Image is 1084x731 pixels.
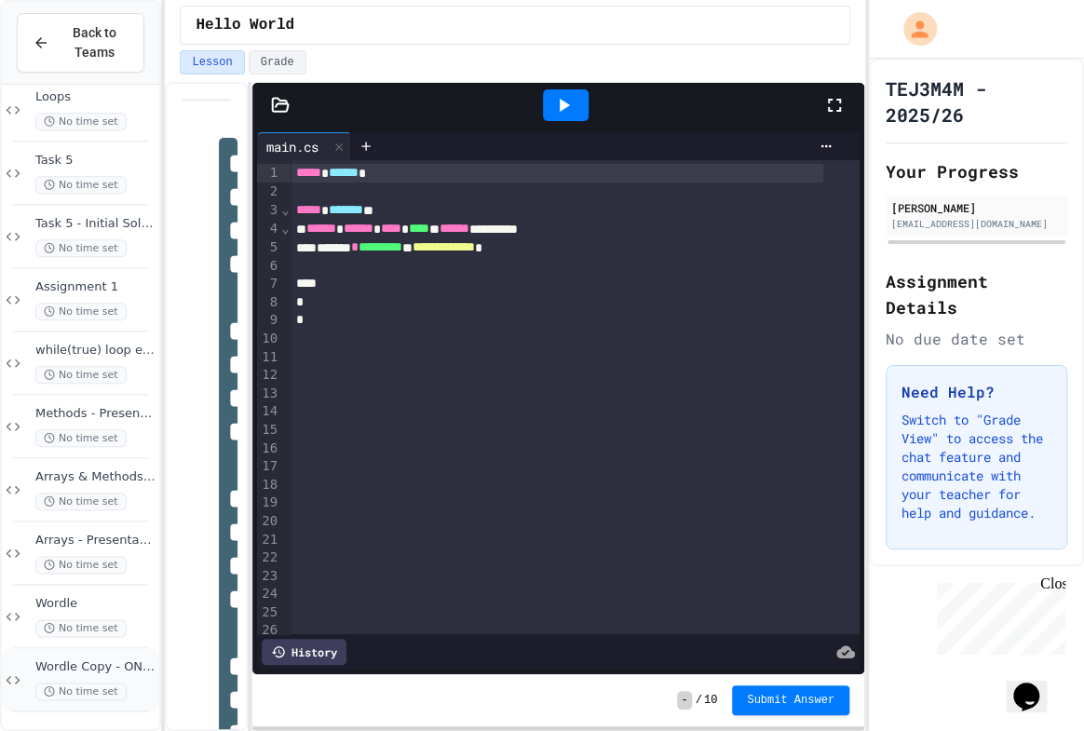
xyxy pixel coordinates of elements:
[17,13,144,73] button: Back to Teams
[35,366,127,384] span: No time set
[886,268,1067,320] h2: Assignment Details
[257,220,280,238] div: 4
[696,693,702,708] span: /
[257,348,280,367] div: 11
[35,533,156,548] span: Arrays - Presentation - copy
[35,153,156,169] span: Task 5
[7,7,129,118] div: Chat with us now!Close
[280,221,290,236] span: Fold line
[180,50,244,74] button: Lesson
[257,512,280,531] div: 20
[677,691,691,710] span: -
[257,366,280,385] div: 12
[257,164,280,183] div: 1
[35,556,127,574] span: No time set
[249,50,306,74] button: Grade
[35,596,156,612] span: Wordle
[747,693,834,708] span: Submit Answer
[61,23,129,62] span: Back to Teams
[891,217,1062,231] div: [EMAIL_ADDRESS][DOMAIN_NAME]
[257,603,280,622] div: 25
[257,275,280,293] div: 7
[35,406,156,422] span: Methods - Presentation
[884,7,942,50] div: My Account
[257,238,280,257] div: 5
[886,328,1067,350] div: No due date set
[35,279,156,295] span: Assignment 1
[257,421,280,440] div: 15
[257,257,280,276] div: 6
[257,201,280,220] div: 3
[196,14,294,36] span: Hello World
[257,548,280,567] div: 22
[257,402,280,421] div: 14
[704,693,717,708] span: 10
[257,440,280,458] div: 16
[35,343,156,359] span: while(true) loop example
[280,202,290,217] span: Fold line
[35,619,127,637] span: No time set
[732,685,849,715] button: Submit Answer
[262,639,346,665] div: History
[257,293,280,312] div: 8
[257,494,280,512] div: 19
[257,585,280,603] div: 24
[886,158,1067,184] h2: Your Progress
[901,381,1051,403] h3: Need Help?
[35,659,156,675] span: Wordle Copy - ONLY TO SEE WHAT IT LOOKED LIKE AT THE START
[891,199,1062,216] div: [PERSON_NAME]
[257,137,328,156] div: main.cs
[886,75,1067,128] h1: TEJ3M4M - 2025/26
[35,239,127,257] span: No time set
[257,183,280,201] div: 2
[35,493,127,510] span: No time set
[257,457,280,476] div: 17
[257,476,280,494] div: 18
[257,330,280,348] div: 10
[257,567,280,586] div: 23
[35,176,127,194] span: No time set
[257,621,280,640] div: 26
[257,531,280,549] div: 21
[35,303,127,320] span: No time set
[35,429,127,447] span: No time set
[901,411,1051,522] p: Switch to "Grade View" to access the chat feature and communicate with your teacher for help and ...
[35,683,127,700] span: No time set
[35,216,156,232] span: Task 5 - Initial Solution
[257,311,280,330] div: 9
[35,113,127,130] span: No time set
[35,89,156,105] span: Loops
[929,575,1065,655] iframe: chat widget
[1006,657,1065,712] iframe: chat widget
[257,385,280,403] div: 13
[257,132,351,160] div: main.cs
[35,469,156,485] span: Arrays & Methods Practice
